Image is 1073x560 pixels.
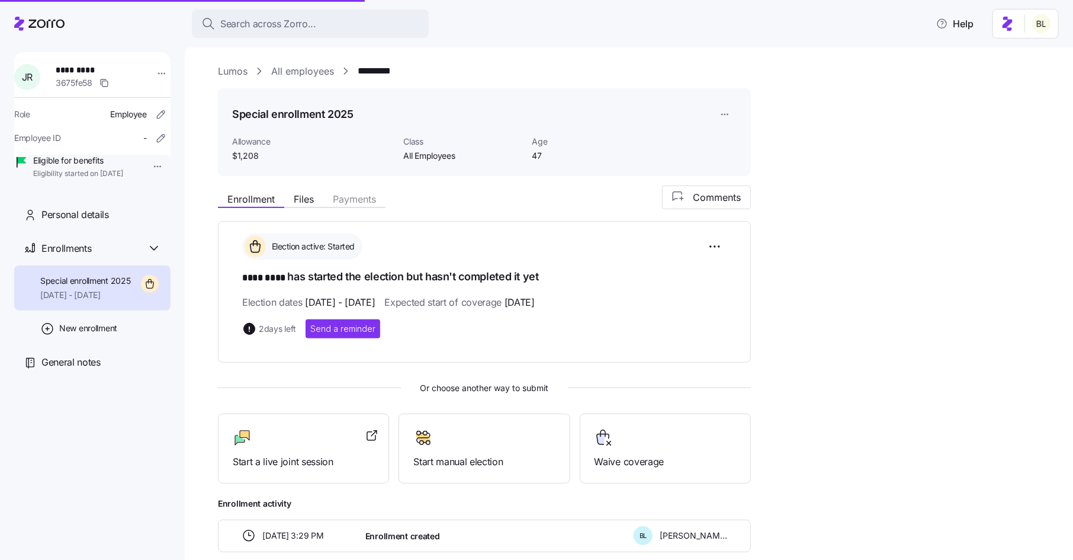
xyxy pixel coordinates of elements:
span: Eligibility started on [DATE] [33,169,123,179]
span: 47 [532,150,651,162]
span: Allowance [232,136,394,148]
span: Enrollment activity [218,498,751,510]
button: Comments [662,185,751,209]
span: - [143,132,147,144]
span: [PERSON_NAME] [660,530,727,542]
span: Employee [110,108,147,120]
span: [DATE] 3:29 PM [263,530,324,542]
span: Or choose another way to submit [218,382,751,395]
span: Enrollment created [365,530,440,542]
span: Employee ID [14,132,61,144]
span: Eligible for benefits [33,155,123,167]
span: Files [294,194,314,204]
button: Send a reminder [306,319,380,338]
span: Personal details [41,207,109,222]
span: B L [640,533,647,539]
span: New enrollment [59,322,117,334]
span: All Employees [403,150,522,162]
span: Comments [693,190,741,204]
span: Help [936,17,974,31]
span: Special enrollment 2025 [40,275,131,287]
span: Start a live joint session [233,455,374,469]
span: Expected start of coverage [384,295,534,310]
h1: Special enrollment 2025 [232,107,354,121]
span: Enrollment [227,194,275,204]
span: 2 days left [259,323,296,335]
a: Lumos [218,64,248,79]
img: 2fabda6663eee7a9d0b710c60bc473af [1032,14,1051,33]
span: Search across Zorro... [220,17,316,31]
span: Send a reminder [310,323,375,335]
button: Search across Zorro... [192,9,429,38]
span: [DATE] [505,295,535,310]
span: General notes [41,355,101,370]
span: Payments [333,194,376,204]
a: All employees [271,64,334,79]
span: Enrollments [41,241,91,256]
span: Election dates [242,295,375,310]
span: [DATE] - [DATE] [40,289,131,301]
span: Election active: Started [268,241,355,252]
span: $1,208 [232,150,394,162]
span: 3675fe58 [56,77,92,89]
span: J R [22,72,33,82]
span: Role [14,108,30,120]
span: Class [403,136,522,148]
span: Age [532,136,651,148]
span: Start manual election [413,455,555,469]
h1: has started the election but hasn't completed it yet [242,269,727,286]
button: Help [927,12,983,36]
span: [DATE] - [DATE] [305,295,375,310]
span: Waive coverage [595,455,736,469]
